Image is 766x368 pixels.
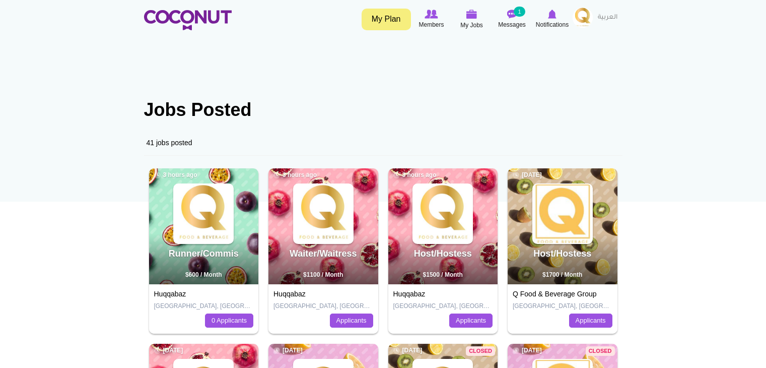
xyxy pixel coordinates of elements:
[144,10,232,30] img: Home
[393,290,426,298] a: Huqqabaz
[449,314,493,328] a: Applicants
[154,346,183,355] span: [DATE]
[423,271,463,278] span: $1500 / Month
[466,346,495,356] span: Closed
[414,249,472,259] a: Host/Hostess
[154,302,254,311] p: [GEOGRAPHIC_DATA], [GEOGRAPHIC_DATA]
[532,8,573,31] a: Notifications Notifications
[303,271,343,278] span: $1100 / Month
[393,346,423,355] span: [DATE]
[593,8,622,28] a: العربية
[273,171,317,179] span: 3 hours ago
[290,249,357,259] a: Waiter/Waitress
[586,346,615,356] span: Closed
[514,7,525,17] small: 1
[507,10,517,19] img: Messages
[536,20,569,30] span: Notifications
[273,302,373,311] p: [GEOGRAPHIC_DATA], [GEOGRAPHIC_DATA]
[393,171,437,179] span: 3 hours ago
[569,314,612,328] a: Applicants
[154,290,186,298] a: Huqqabaz
[460,20,483,30] span: My Jobs
[393,302,493,311] p: [GEOGRAPHIC_DATA], [GEOGRAPHIC_DATA]
[533,249,591,259] a: Host/Hostess
[144,100,622,120] h1: Jobs Posted
[425,10,438,19] img: Browse Members
[294,185,353,243] img: Q Food & Beverage Group
[273,346,303,355] span: [DATE]
[411,8,452,31] a: Browse Members Members
[548,10,556,19] img: Notifications
[513,290,597,298] a: Q Food & Beverage Group
[205,314,253,328] a: 0 Applicants
[154,171,197,179] span: 3 hours ago
[169,249,239,259] a: Runner/Commis
[452,8,492,31] a: My Jobs My Jobs
[185,271,222,278] span: $600 / Month
[542,271,582,278] span: $1700 / Month
[174,185,233,243] img: Q Food & Beverage Group
[466,10,477,19] img: My Jobs
[413,185,472,243] img: Q Food & Beverage Group
[498,20,526,30] span: Messages
[513,346,542,355] span: [DATE]
[330,314,373,328] a: Applicants
[492,8,532,31] a: Messages Messages 1
[362,9,411,30] a: My Plan
[419,20,444,30] span: Members
[144,130,622,156] div: 41 jobs posted
[513,302,612,311] p: [GEOGRAPHIC_DATA], [GEOGRAPHIC_DATA]
[273,290,306,298] a: Huqqabaz
[513,171,542,179] span: [DATE]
